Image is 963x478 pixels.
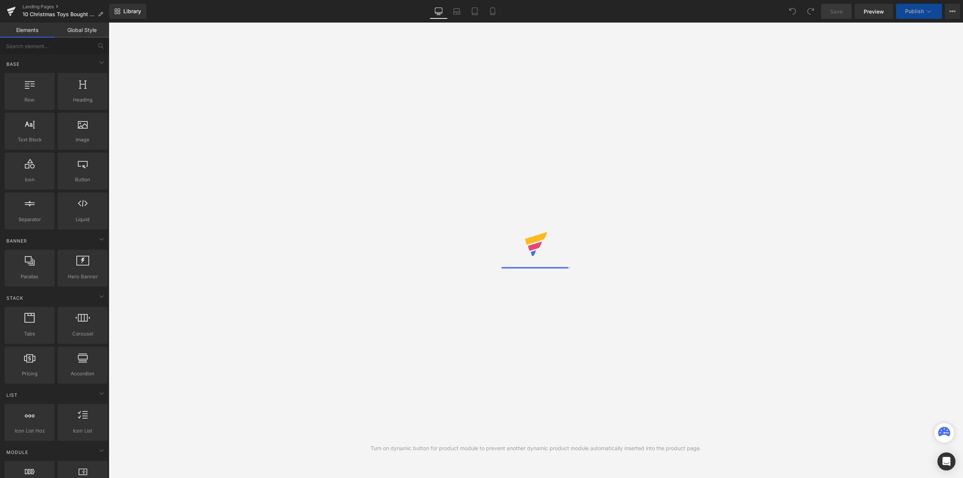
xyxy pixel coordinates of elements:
[23,4,109,10] a: Landing Pages
[6,237,28,244] span: Banner
[896,4,942,19] button: Publish
[864,8,884,15] span: Preview
[60,136,105,144] span: Image
[937,452,955,470] div: Open Intercom Messenger
[60,215,105,223] span: Liquid
[60,330,105,338] span: Carousel
[855,4,893,19] a: Preview
[466,4,484,19] a: Tablet
[7,330,52,338] span: Tabs
[60,176,105,184] span: Button
[448,4,466,19] a: Laptop
[6,392,18,399] span: List
[7,215,52,223] span: Separator
[6,61,20,68] span: Base
[7,273,52,281] span: Parallax
[60,427,105,435] span: Icon List
[7,136,52,144] span: Text Block
[6,449,29,456] span: Module
[7,370,52,378] span: Pricing
[484,4,502,19] a: Mobile
[109,4,146,19] a: New Library
[7,176,52,184] span: Icon
[830,8,843,15] span: Save
[60,370,105,378] span: Accordion
[55,23,109,38] a: Global Style
[7,96,52,104] span: Row
[60,273,105,281] span: Hero Banner
[905,8,924,14] span: Publish
[123,8,141,15] span: Library
[430,4,448,19] a: Desktop
[371,444,701,452] div: Turn on dynamic button for product module to prevent another dynamic product module automatically...
[23,11,95,17] span: 10 Christmas Toys Bought by 17,000 Families Last Year
[785,4,800,19] button: Undo
[60,96,105,104] span: Heading
[803,4,818,19] button: Redo
[7,427,52,435] span: Icon List Hoz
[945,4,960,19] button: More
[6,294,24,302] span: Stack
